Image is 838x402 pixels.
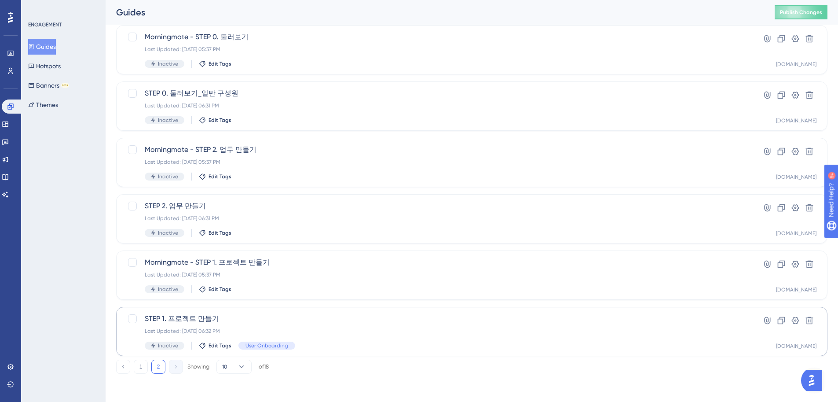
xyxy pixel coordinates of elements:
[61,83,69,88] div: BETA
[187,363,209,371] div: Showing
[199,229,231,236] button: Edit Tags
[209,60,231,67] span: Edit Tags
[151,360,165,374] button: 2
[145,313,728,324] span: STEP 1. 프로젝트 만들기
[145,102,728,109] div: Last Updated: [DATE] 06:31 PM
[145,215,728,222] div: Last Updated: [DATE] 06:31 PM
[158,286,178,293] span: Inactive
[776,343,816,350] div: [DOMAIN_NAME]
[145,328,728,335] div: Last Updated: [DATE] 06:32 PM
[158,173,178,180] span: Inactive
[145,271,728,278] div: Last Updated: [DATE] 05:37 PM
[776,117,816,124] div: [DOMAIN_NAME]
[259,363,269,371] div: of 18
[776,173,816,181] div: [DOMAIN_NAME]
[216,360,252,374] button: 10
[245,342,288,349] span: User Onboarding
[158,342,178,349] span: Inactive
[209,117,231,124] span: Edit Tags
[21,2,55,13] span: Need Help?
[209,173,231,180] span: Edit Tags
[776,230,816,237] div: [DOMAIN_NAME]
[209,342,231,349] span: Edit Tags
[116,6,753,18] div: Guides
[222,363,227,370] span: 10
[209,229,231,236] span: Edit Tags
[145,159,728,166] div: Last Updated: [DATE] 05:37 PM
[28,77,69,93] button: BannersBETA
[28,58,61,74] button: Hotspots
[199,342,231,349] button: Edit Tags
[158,229,178,236] span: Inactive
[145,32,728,42] span: Morningmate - STEP 0. 둘러보기
[801,367,827,394] iframe: UserGuiding AI Assistant Launcher
[199,117,231,124] button: Edit Tags
[28,39,56,55] button: Guides
[199,60,231,67] button: Edit Tags
[60,4,65,11] div: 9+
[145,201,728,211] span: STEP 2. 업무 만들기
[776,286,816,293] div: [DOMAIN_NAME]
[28,21,62,28] div: ENGAGEMENT
[134,360,148,374] button: 1
[28,97,58,113] button: Themes
[780,9,822,16] span: Publish Changes
[158,60,178,67] span: Inactive
[145,88,728,99] span: STEP 0. 둘러보기_일반 구성원
[199,286,231,293] button: Edit Tags
[158,117,178,124] span: Inactive
[209,286,231,293] span: Edit Tags
[145,46,728,53] div: Last Updated: [DATE] 05:37 PM
[145,257,728,268] span: Morningmate - STEP 1. 프로젝트 만들기
[199,173,231,180] button: Edit Tags
[775,5,827,19] button: Publish Changes
[145,144,728,155] span: Morningmate - STEP 2. 업무 만들기
[776,61,816,68] div: [DOMAIN_NAME]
